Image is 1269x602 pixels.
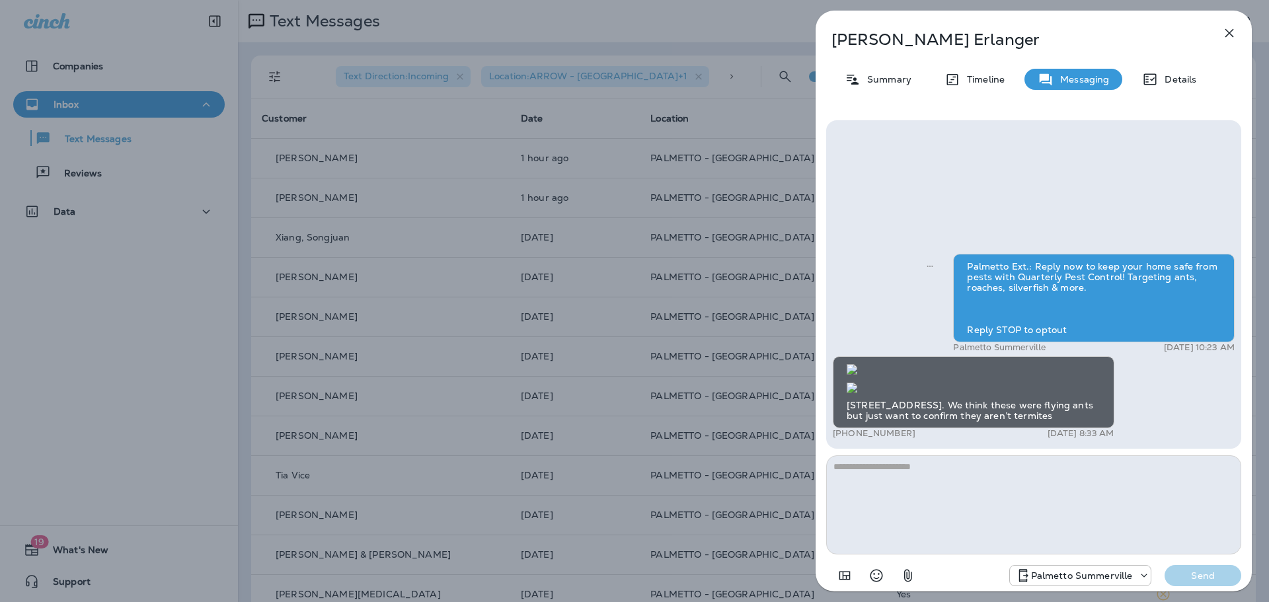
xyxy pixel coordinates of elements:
[953,254,1235,342] div: Palmetto Ext.: Reply now to keep your home safe from pests with Quarterly Pest Control! Targeting...
[1010,568,1151,583] div: +1 (843) 594-2691
[831,562,858,589] button: Add in a premade template
[861,74,911,85] p: Summary
[960,74,1005,85] p: Timeline
[927,260,933,272] span: Sent
[1164,342,1235,353] p: [DATE] 10:23 AM
[1158,74,1196,85] p: Details
[831,30,1192,49] p: [PERSON_NAME] Erlanger
[953,342,1046,353] p: Palmetto Summerville
[847,364,857,375] img: twilio-download
[847,383,857,393] img: twilio-download
[1054,74,1109,85] p: Messaging
[833,356,1114,428] div: [STREET_ADDRESS]. We think these were flying ants but just want to confirm they aren’t termites
[1031,570,1133,581] p: Palmetto Summerville
[1048,428,1114,439] p: [DATE] 8:33 AM
[833,428,915,439] p: [PHONE_NUMBER]
[863,562,890,589] button: Select an emoji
